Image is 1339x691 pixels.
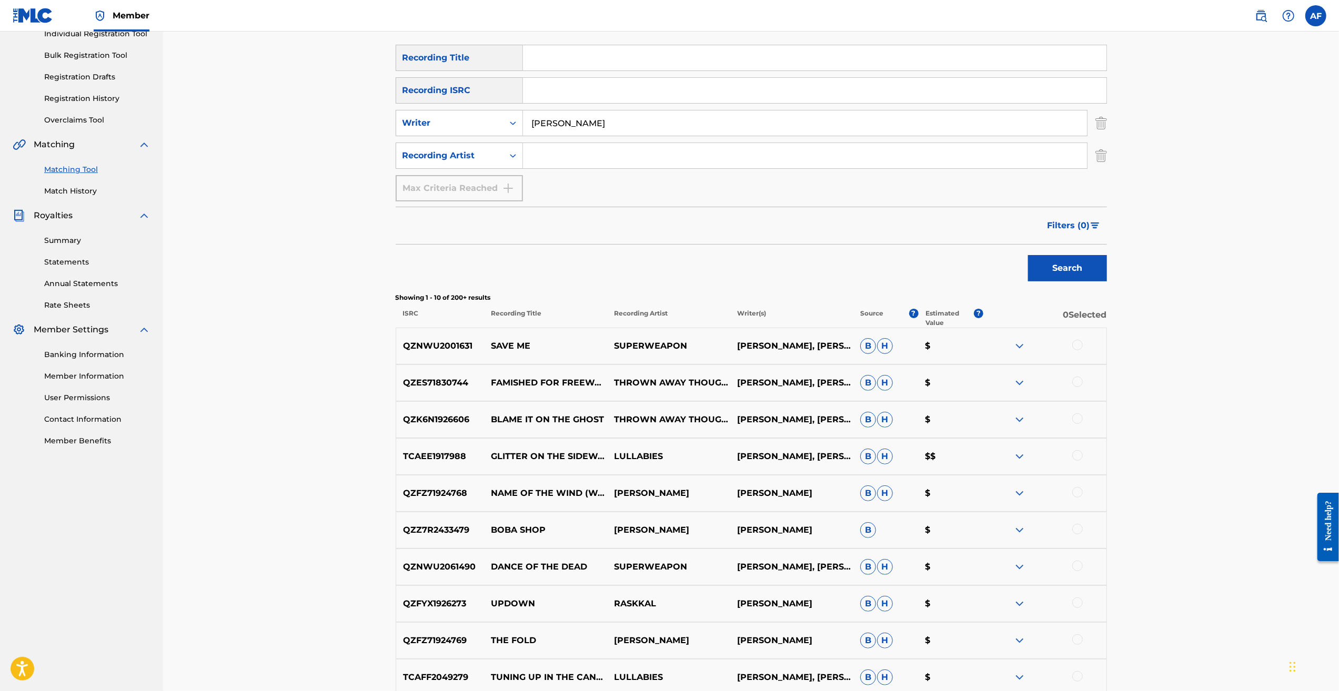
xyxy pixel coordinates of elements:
[730,524,853,536] p: [PERSON_NAME]
[860,596,876,612] span: B
[396,293,1107,302] p: Showing 1 - 10 of 200+ results
[877,375,893,391] span: H
[730,377,853,389] p: [PERSON_NAME], [PERSON_NAME], [PERSON_NAME], [PERSON_NAME]
[44,278,150,289] a: Annual Statements
[877,633,893,648] span: H
[44,414,150,425] a: Contact Information
[1013,524,1026,536] img: expand
[1310,485,1339,570] iframe: Resource Center
[13,323,25,336] img: Member Settings
[484,597,607,610] p: UPDOWN
[925,309,974,328] p: Estimated Value
[607,413,730,426] p: THROWN AWAY THOUGHTS
[402,117,497,129] div: Writer
[484,309,607,328] p: Recording Title
[607,524,730,536] p: [PERSON_NAME]
[918,340,983,352] p: $
[877,596,893,612] span: H
[730,309,853,328] p: Writer(s)
[918,634,983,647] p: $
[44,300,150,311] a: Rate Sheets
[484,450,607,463] p: GLITTER ON THE SIDEWALK
[1013,413,1026,426] img: expand
[484,634,607,647] p: THE FOLD
[396,340,485,352] p: QZNWU2001631
[860,559,876,575] span: B
[113,9,149,22] span: Member
[1013,634,1026,647] img: expand
[396,597,485,610] p: QZFYX1926273
[484,671,607,684] p: TUNING UP IN THE CANYON
[1255,9,1267,22] img: search
[484,524,607,536] p: BOBA SHOP
[860,633,876,648] span: B
[396,634,485,647] p: QZFZ71924769
[1290,651,1296,683] div: Drag
[1013,597,1026,610] img: expand
[44,257,150,268] a: Statements
[607,340,730,352] p: SUPERWEAPON
[860,338,876,354] span: B
[94,9,106,22] img: Top Rightsholder
[877,338,893,354] span: H
[13,138,26,151] img: Matching
[860,669,876,685] span: B
[877,559,893,575] span: H
[607,597,730,610] p: RASKKAL
[34,209,73,222] span: Royalties
[1095,110,1107,136] img: Delete Criterion
[607,561,730,573] p: SUPERWEAPON
[44,371,150,382] a: Member Information
[1286,641,1339,691] iframe: Chat Widget
[396,524,485,536] p: QZZ7R2433479
[860,522,876,538] span: B
[877,412,893,428] span: H
[918,597,983,610] p: $
[974,309,983,318] span: ?
[730,340,853,352] p: [PERSON_NAME], [PERSON_NAME], [PERSON_NAME]
[730,561,853,573] p: [PERSON_NAME], [PERSON_NAME], [PERSON_NAME]
[730,671,853,684] p: [PERSON_NAME], [PERSON_NAME], [PERSON_NAME]
[44,164,150,175] a: Matching Tool
[877,485,893,501] span: H
[918,450,983,463] p: $$
[983,309,1106,328] p: 0 Selected
[918,413,983,426] p: $
[484,377,607,389] p: FAMISHED FOR FREEWAYS
[44,392,150,403] a: User Permissions
[607,671,730,684] p: LULLABIES
[402,149,497,162] div: Recording Artist
[730,597,853,610] p: [PERSON_NAME]
[44,235,150,246] a: Summary
[44,72,150,83] a: Registration Drafts
[44,349,150,360] a: Banking Information
[138,323,150,336] img: expand
[44,115,150,126] a: Overclaims Tool
[918,487,983,500] p: $
[44,28,150,39] a: Individual Registration Tool
[484,487,607,500] p: NAME OF THE WIND (WARM GRASS AND COOL BREEZE)
[860,375,876,391] span: B
[607,487,730,500] p: [PERSON_NAME]
[396,309,484,328] p: ISRC
[918,377,983,389] p: $
[1095,143,1107,169] img: Delete Criterion
[1013,487,1026,500] img: expand
[877,449,893,464] span: H
[484,413,607,426] p: BLAME IT ON THE GHOST
[44,186,150,197] a: Match History
[860,449,876,464] span: B
[607,309,730,328] p: Recording Artist
[1013,340,1026,352] img: expand
[396,377,485,389] p: QZES71830744
[918,671,983,684] p: $
[607,634,730,647] p: [PERSON_NAME]
[1305,5,1326,26] div: User Menu
[13,8,53,23] img: MLC Logo
[1048,219,1090,232] span: Filters ( 0 )
[730,487,853,500] p: [PERSON_NAME]
[1278,5,1299,26] div: Help
[860,309,883,328] p: Source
